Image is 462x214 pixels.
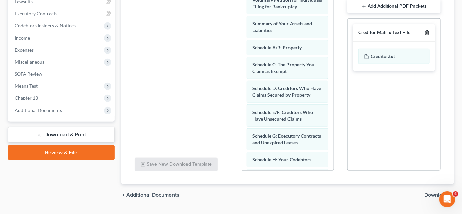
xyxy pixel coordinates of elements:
button: Save New Download Template [135,158,218,172]
button: Download chevron_right [425,192,454,198]
span: Additional Documents [127,192,180,198]
iframe: Intercom live chat [439,191,455,207]
a: Review & File [8,145,115,160]
span: Miscellaneous [15,59,44,65]
span: Means Test [15,83,38,89]
span: Schedule G: Executory Contracts and Unexpired Leases [252,133,321,145]
div: Creditor.txt [358,49,429,64]
span: Download [425,192,449,198]
span: Schedule A/B: Property [252,45,302,50]
span: Executory Contracts [15,11,57,16]
a: SOFA Review [9,68,115,80]
span: Schedule H: Your Codebtors [252,157,311,162]
span: Additional Documents [15,107,62,113]
span: Chapter 13 [15,95,38,101]
i: chevron_left [121,192,127,198]
div: Creditor Matrix Text File [358,29,410,36]
span: SOFA Review [15,71,42,77]
span: Income [15,35,30,41]
span: Schedule E/F: Creditors Who Have Unsecured Claims [252,109,313,122]
span: Summary of Your Assets and Liabilities [252,21,312,33]
a: Executory Contracts [9,8,115,20]
span: Schedule D: Creditors Who Have Claims Secured by Property [252,85,321,98]
span: Codebtors Insiders & Notices [15,23,76,28]
span: Expenses [15,47,34,53]
span: 4 [453,191,458,197]
span: Schedule C: The Property You Claim as Exempt [252,62,314,74]
a: chevron_left Additional Documents [121,192,180,198]
a: Download & Print [8,127,115,143]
